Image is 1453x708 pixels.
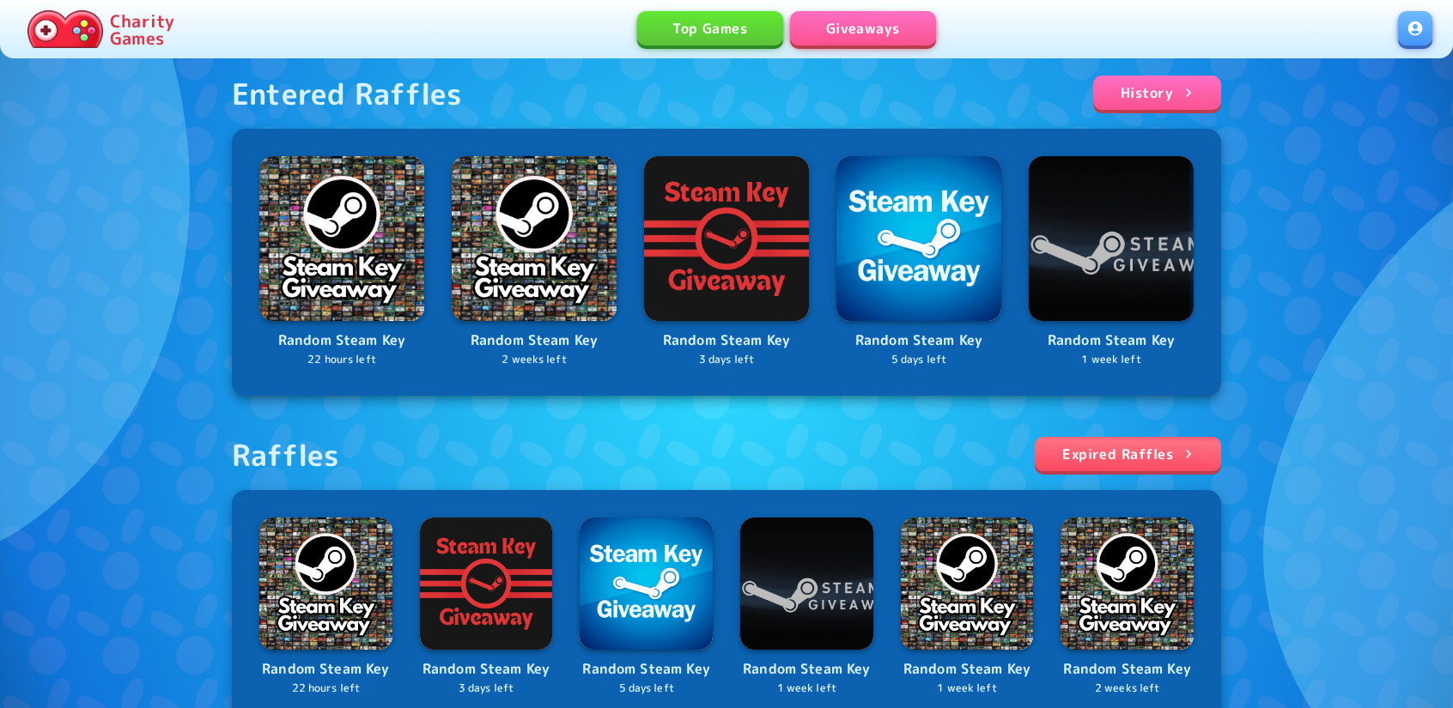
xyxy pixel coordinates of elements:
[110,12,174,46] p: Charity Games
[259,517,392,697] a: LogoRandom Steam Key22 hours left
[232,437,340,473] div: Raffles
[901,517,1034,697] a: LogoRandom Steam Key1 week left
[644,330,809,352] p: Random Steam Key
[901,658,1034,681] p: Random Steam Key
[1029,156,1194,368] a: LogoRandom Steam Key1 week left
[836,156,1001,368] a: LogoRandom Steam Key5 days left
[740,517,873,651] img: Logo
[901,681,1034,697] p: 1 week left
[1061,681,1194,697] p: 2 weeks left
[1061,517,1194,697] a: LogoRandom Steam Key2 weeks left
[644,352,809,368] p: 3 days left
[580,517,713,651] img: Logo
[1061,658,1194,681] p: Random Steam Key
[452,330,617,352] p: Random Steam Key
[1029,330,1194,352] p: Random Steam Key
[259,156,424,321] img: Logo
[901,517,1034,651] img: Logo
[259,156,424,368] a: LogoRandom Steam Key22 hours left
[1035,437,1221,471] a: Expired Raffles
[1061,517,1194,651] img: Logo
[420,517,553,651] img: Logo
[420,658,553,681] p: Random Steam Key
[27,10,103,48] img: Charity.Games
[740,658,873,681] p: Random Steam Key
[790,11,936,45] a: Giveaways
[259,517,392,651] img: Logo
[259,681,392,697] p: 22 hours left
[740,681,873,697] p: 1 week left
[1029,352,1194,368] p: 1 week left
[21,7,181,51] a: Charity Games
[637,11,783,45] a: Top Games
[1093,76,1221,110] a: History
[1029,156,1194,321] img: Logo
[740,517,873,697] a: LogoRandom Steam Key1 week left
[644,156,809,368] a: LogoRandom Steam Key3 days left
[452,156,617,368] a: LogoRandom Steam Key2 weeks left
[836,156,1001,321] img: Logo
[836,352,1001,368] p: 5 days left
[420,681,553,697] p: 3 days left
[580,517,713,697] a: LogoRandom Steam Key5 days left
[580,681,713,697] p: 5 days left
[259,330,424,352] p: Random Steam Key
[644,156,809,321] img: Logo
[259,658,392,681] p: Random Steam Key
[420,517,553,697] a: LogoRandom Steam Key3 days left
[580,658,713,681] p: Random Steam Key
[259,352,424,368] p: 22 hours left
[836,330,1001,352] p: Random Steam Key
[452,156,617,321] img: Logo
[232,76,463,112] div: Entered Raffles
[452,352,617,368] p: 2 weeks left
